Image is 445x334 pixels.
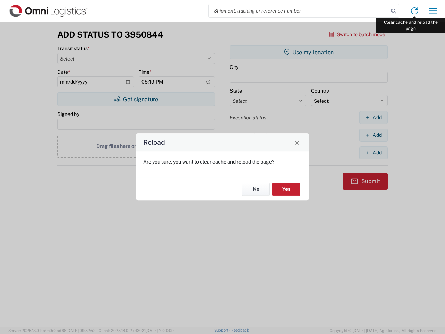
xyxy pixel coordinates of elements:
button: Yes [272,183,300,196]
input: Shipment, tracking or reference number [209,4,389,17]
button: Close [292,137,302,147]
p: Are you sure, you want to clear cache and reload the page? [143,159,302,165]
button: No [242,183,270,196]
h4: Reload [143,137,165,148]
